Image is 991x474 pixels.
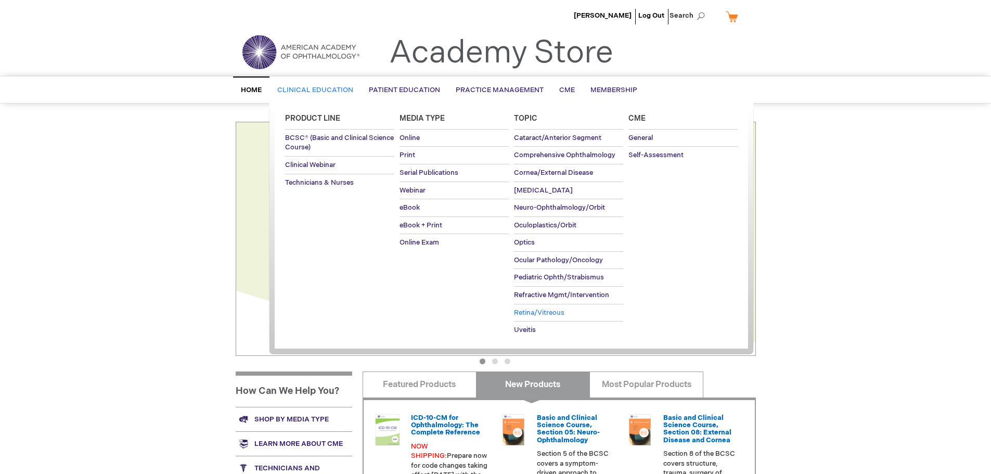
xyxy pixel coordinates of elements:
button: 2 of 3 [492,358,498,364]
a: Learn more about CME [236,431,352,456]
span: Search [670,5,709,26]
span: [MEDICAL_DATA] [514,186,573,195]
span: General [628,134,653,142]
span: Serial Publications [400,169,458,177]
span: Neuro-Ophthalmology/Orbit [514,203,605,212]
span: Practice Management [456,86,544,94]
span: Media Type [400,114,445,123]
a: New Products [476,371,590,398]
img: 02850053u_45.png [498,414,529,445]
span: Patient Education [369,86,440,94]
span: Cornea/External Disease [514,169,593,177]
img: 02850083u_45.png [624,414,655,445]
font: NOW SHIPPING: [411,442,447,460]
span: Cataract/Anterior Segment [514,134,601,142]
span: Ocular Pathology/Oncology [514,256,603,264]
span: Product Line [285,114,340,123]
span: Cme [628,114,646,123]
span: Oculoplastics/Orbit [514,221,576,229]
span: CME [559,86,575,94]
span: Print [400,151,415,159]
a: Basic and Clinical Science Course, Section 08: External Disease and Cornea [663,414,731,444]
span: Clinical Webinar [285,161,336,169]
a: Featured Products [363,371,477,398]
span: eBook + Print [400,221,442,229]
a: Basic and Clinical Science Course, Section 05: Neuro-Ophthalmology [537,414,600,444]
span: Webinar [400,186,426,195]
a: Most Popular Products [589,371,703,398]
button: 1 of 3 [480,358,485,364]
a: Shop by media type [236,407,352,431]
h1: How Can We Help You? [236,371,352,407]
span: Pediatric Ophth/Strabismus [514,273,604,281]
span: Online [400,134,420,142]
span: Membership [590,86,637,94]
span: Technicians & Nurses [285,178,354,187]
button: 3 of 3 [505,358,510,364]
span: Self-Assessment [628,151,684,159]
a: ICD-10-CM for Ophthalmology: The Complete Reference [411,414,480,437]
span: Uveitis [514,326,536,334]
span: Refractive Mgmt/Intervention [514,291,609,299]
a: Academy Store [389,34,613,72]
span: Home [241,86,262,94]
a: [PERSON_NAME] [574,11,632,20]
span: Clinical Education [277,86,353,94]
span: Online Exam [400,238,439,247]
img: 0120008u_42.png [372,414,403,445]
span: Topic [514,114,537,123]
a: Log Out [638,11,664,20]
span: Comprehensive Ophthalmology [514,151,615,159]
span: BCSC® (Basic and Clinical Science Course) [285,134,394,152]
span: Retina/Vitreous [514,309,564,317]
span: eBook [400,203,420,212]
span: Optics [514,238,535,247]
